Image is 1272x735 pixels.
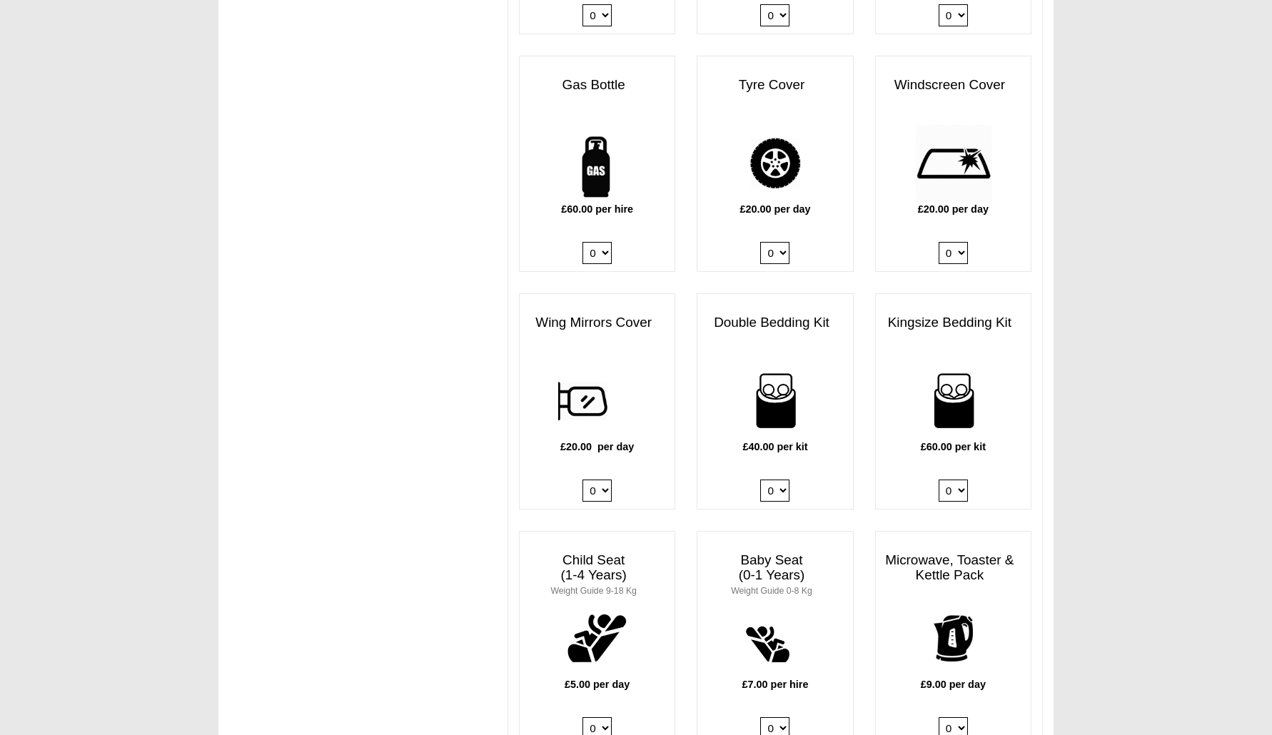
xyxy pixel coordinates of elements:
[742,441,807,452] b: £40.00 per kit
[560,441,634,452] b: £20.00 per day
[737,599,814,677] img: baby.png
[697,546,852,604] h3: Baby Seat (0-1 Years)
[918,203,989,215] b: £20.00 per day
[876,71,1031,100] h3: Windscreen Cover
[914,599,992,677] img: kettle.png
[550,586,636,596] small: Weight Guide 9-18 Kg
[520,71,675,100] h3: Gas Bottle
[520,546,675,604] h3: Child Seat (1-4 Years)
[742,679,809,690] b: £7.00 per hire
[731,586,812,596] small: Weight Guide 0-8 Kg
[565,679,630,690] b: £5.00 per day
[914,362,992,440] img: bedding-for-two.png
[561,203,633,215] b: £60.00 per hire
[740,203,810,215] b: £20.00 per day
[737,362,814,440] img: bedding-for-two.png
[921,441,986,452] b: £60.00 per kit
[697,308,852,338] h3: Double Bedding Kit
[558,599,636,677] img: child.png
[876,546,1031,590] h3: Microwave, Toaster & Kettle Pack
[520,308,675,338] h3: Wing Mirrors Cover
[876,308,1031,338] h3: Kingsize Bedding Kit
[737,124,814,202] img: tyre.png
[558,362,636,440] img: wing.png
[921,679,986,690] b: £9.00 per day
[697,71,852,100] h3: Tyre Cover
[914,124,992,202] img: windscreen.png
[558,124,636,202] img: gas-bottle.png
